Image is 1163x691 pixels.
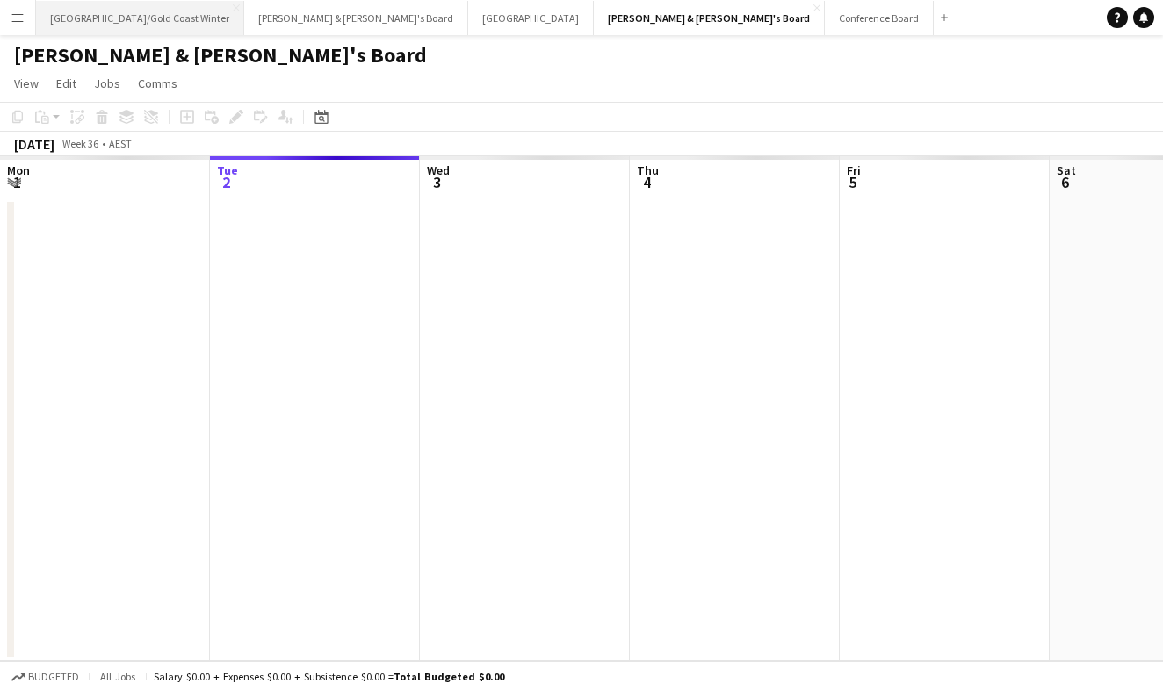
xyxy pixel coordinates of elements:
span: Edit [56,76,76,91]
span: Wed [427,162,450,178]
span: View [14,76,39,91]
button: [GEOGRAPHIC_DATA]/Gold Coast Winter [36,1,244,35]
span: 2 [214,172,238,192]
span: Budgeted [28,671,79,683]
span: Jobs [94,76,120,91]
span: 6 [1054,172,1076,192]
span: Thu [637,162,659,178]
button: Budgeted [9,667,82,687]
span: Fri [847,162,861,178]
button: [PERSON_NAME] & [PERSON_NAME]'s Board [244,1,468,35]
div: Salary $0.00 + Expenses $0.00 + Subsistence $0.00 = [154,670,504,683]
a: Jobs [87,72,127,95]
h1: [PERSON_NAME] & [PERSON_NAME]'s Board [14,42,427,68]
span: Tue [217,162,238,178]
span: 5 [844,172,861,192]
span: Comms [138,76,177,91]
span: 1 [4,172,30,192]
a: View [7,72,46,95]
a: Edit [49,72,83,95]
div: AEST [109,137,132,150]
div: [DATE] [14,135,54,153]
span: All jobs [97,670,139,683]
span: Mon [7,162,30,178]
span: Sat [1057,162,1076,178]
button: [PERSON_NAME] & [PERSON_NAME]'s Board [594,1,825,35]
span: Total Budgeted $0.00 [394,670,504,683]
button: Conference Board [825,1,934,35]
span: Week 36 [58,137,102,150]
span: 3 [424,172,450,192]
span: 4 [634,172,659,192]
button: [GEOGRAPHIC_DATA] [468,1,594,35]
a: Comms [131,72,184,95]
